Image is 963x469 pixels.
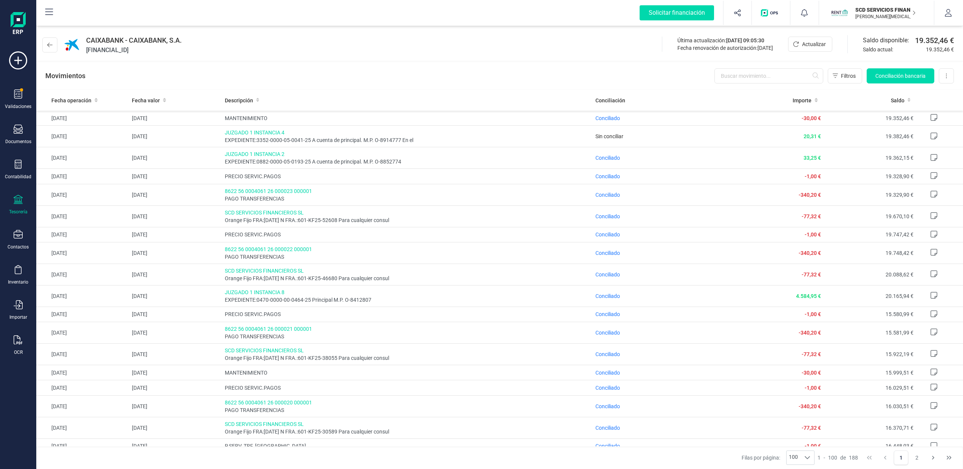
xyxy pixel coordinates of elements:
[36,285,129,307] td: [DATE]
[36,438,129,454] td: [DATE]
[595,133,623,139] span: Sin conciliar
[799,192,821,198] span: -340,20 €
[863,36,912,45] span: Saldo disponible:
[805,231,821,238] span: -1,00 €
[225,325,589,333] span: 8622 56 0004061 26 000021 000001
[677,37,773,44] div: Última actualización:
[802,272,821,278] span: -77,32 €
[824,111,917,126] td: 19.352,46 €
[225,275,589,282] span: Orange Fijo FRA:[DATE] N FRA.:601-KF25-46680 Para cualquier consul
[36,242,129,264] td: [DATE]
[824,242,917,264] td: 19.748,42 €
[802,425,821,431] span: -77,32 €
[595,250,620,256] span: Conciliado
[225,253,589,261] span: PAGO TRANSFERENCIAS
[824,417,917,438] td: 16.370,71 €
[129,147,221,169] td: [DATE]
[225,420,589,428] span: SCD SERVICIOS FINANCIEROS SL
[855,6,916,14] p: SCD SERVICIOS FINANCIEROS SL
[926,46,954,53] span: 19.352,46 €
[802,370,821,376] span: -30,00 €
[828,68,862,83] button: Filtros
[129,169,221,184] td: [DATE]
[875,72,926,80] span: Conciliación bancaria
[805,311,821,317] span: -1,00 €
[225,158,589,165] span: EXPEDIENTE:0882-0000-05-0193-25 A cuenta de principal. M.P. O-8852774
[129,365,221,380] td: [DATE]
[595,311,620,317] span: Conciliado
[824,227,917,242] td: 19.747,42 €
[804,155,821,161] span: 33,25 €
[36,395,129,417] td: [DATE]
[129,264,221,285] td: [DATE]
[910,450,924,465] button: Page 2
[799,330,821,336] span: -340,20 €
[818,454,821,461] span: 1
[225,150,589,158] span: JUZGADO 1 INSTANCIA 2
[824,184,917,205] td: 19.329,90 €
[799,403,821,409] span: -340,20 €
[926,450,940,465] button: Next Page
[824,365,917,380] td: 15.999,51 €
[677,44,773,52] div: Fecha renovación de autorización:
[36,344,129,365] td: [DATE]
[595,443,620,449] span: Conciliado
[802,115,821,121] span: -30,00 €
[757,45,773,51] span: [DATE]
[726,37,764,43] span: [DATE] 09:05:30
[36,417,129,438] td: [DATE]
[828,1,925,25] button: SCSCD SERVICIOS FINANCIEROS SL[PERSON_NAME][MEDICAL_DATA]
[225,310,589,318] span: PRECIO SERVIC.PAGOS
[595,272,620,278] span: Conciliado
[86,35,182,46] span: CAIXABANK - CAIXABANK, S.A.
[225,209,589,216] span: SCD SERVICIOS FINANCIEROS SL
[863,46,923,53] span: Saldo actual:
[9,209,28,215] div: Tesorería
[225,369,589,376] span: MANTENIMIENTO
[132,97,160,104] span: Fecha valor
[45,71,85,81] p: Movimientos
[129,344,221,365] td: [DATE]
[818,454,858,461] div: -
[129,285,221,307] td: [DATE]
[225,267,589,275] span: SCD SERVICIOS FINANCIEROS SL
[225,97,253,104] span: Descripción
[36,380,129,395] td: [DATE]
[5,103,31,110] div: Validaciones
[225,216,589,224] span: Orange Fijo FRA:[DATE] N FRA.:601-KF25-52608 Para cualquier consul
[793,97,812,104] span: Importe
[51,97,91,104] span: Fecha operación
[8,244,29,250] div: Contactos
[595,231,620,238] span: Conciliado
[86,46,182,55] span: [FINANCIAL_ID]
[595,330,620,336] span: Conciliado
[36,205,129,227] td: [DATE]
[9,314,27,320] div: Importar
[225,347,589,354] span: SCD SERVICIOS FINANCIEROS SL
[595,173,620,179] span: Conciliado
[824,344,917,365] td: 15.922,19 €
[742,450,815,465] div: Filas por página:
[225,231,589,238] span: PRECIO SERVIC.PAGOS
[225,384,589,392] span: PRECIO SERVIC.PAGOS
[36,322,129,344] td: [DATE]
[5,174,31,180] div: Contabilidad
[225,245,589,253] span: 8622 56 0004061 26 000022 000001
[824,438,917,454] td: 16.448,03 €
[824,307,917,322] td: 15.580,99 €
[595,370,620,376] span: Conciliado
[802,213,821,219] span: -77,32 €
[36,169,129,184] td: [DATE]
[129,111,221,126] td: [DATE]
[878,450,892,465] button: Previous Page
[129,380,221,395] td: [DATE]
[824,322,917,344] td: 15.581,99 €
[129,395,221,417] td: [DATE]
[824,169,917,184] td: 19.328,90 €
[894,450,908,465] button: Page 1
[129,184,221,205] td: [DATE]
[831,5,848,21] img: SC
[824,395,917,417] td: 16.030,51 €
[824,205,917,227] td: 19.670,10 €
[36,126,129,147] td: [DATE]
